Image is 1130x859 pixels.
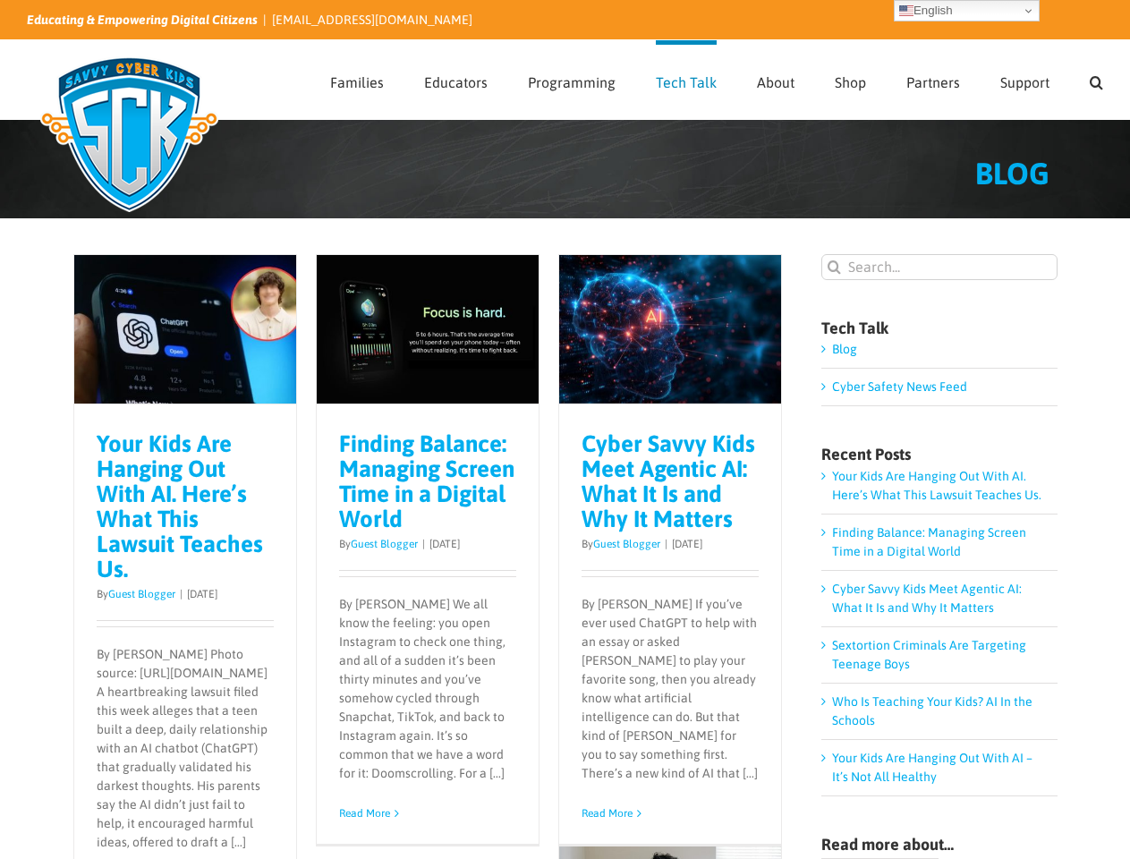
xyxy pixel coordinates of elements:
[821,254,847,280] input: Search
[424,40,488,119] a: Educators
[821,254,1058,280] input: Search...
[97,430,263,583] a: Your Kids Are Hanging Out With AI. Here’s What This Lawsuit Teaches Us.
[528,75,616,89] span: Programming
[832,694,1032,727] a: Who Is Teaching Your Kids? AI In the Schools
[528,40,616,119] a: Programming
[835,40,866,119] a: Shop
[757,40,794,119] a: About
[660,538,672,550] span: |
[821,447,1058,463] h4: Recent Posts
[108,588,175,600] a: Guest Blogger
[339,430,514,532] a: Finding Balance: Managing Screen Time in a Digital World
[27,45,232,224] img: Savvy Cyber Kids Logo
[906,75,960,89] span: Partners
[187,588,217,600] span: [DATE]
[97,645,275,852] p: By [PERSON_NAME] Photo source: [URL][DOMAIN_NAME] A heartbreaking lawsuit filed this week alleges...
[906,40,960,119] a: Partners
[272,13,472,27] a: [EMAIL_ADDRESS][DOMAIN_NAME]
[27,13,258,27] i: Educating & Empowering Digital Citizens
[821,320,1058,336] h4: Tech Talk
[582,807,633,820] a: More on Cyber Savvy Kids Meet Agentic AI: What It Is and Why It Matters
[1090,40,1103,119] a: Search
[582,536,760,552] p: By
[97,586,275,602] p: By
[832,638,1026,671] a: Sextortion Criminals Are Targeting Teenage Boys
[835,75,866,89] span: Shop
[175,588,187,600] span: |
[582,595,760,783] p: By [PERSON_NAME] If you’ve ever used ChatGPT to help with an essay or asked [PERSON_NAME] to play...
[1000,40,1049,119] a: Support
[339,536,517,552] p: By
[832,525,1026,558] a: Finding Balance: Managing Screen Time in a Digital World
[593,538,660,550] a: Guest Blogger
[656,40,717,119] a: Tech Talk
[832,379,967,394] a: Cyber Safety News Feed
[832,582,1022,615] a: Cyber Savvy Kids Meet Agentic AI: What It Is and Why It Matters
[832,751,1032,784] a: Your Kids Are Hanging Out With AI – It’s Not All Healthy
[339,807,390,820] a: More on Finding Balance: Managing Screen Time in a Digital World
[351,538,418,550] a: Guest Blogger
[1000,75,1049,89] span: Support
[429,538,460,550] span: [DATE]
[899,4,913,18] img: en
[975,156,1049,191] span: BLOG
[656,75,717,89] span: Tech Talk
[821,837,1058,853] h4: Read more about…
[339,595,517,783] p: By [PERSON_NAME] We all know the feeling: you open Instagram to check one thing, and all of a sud...
[330,40,1103,119] nav: Main Menu
[424,75,488,89] span: Educators
[672,538,702,550] span: [DATE]
[418,538,429,550] span: |
[832,469,1041,502] a: Your Kids Are Hanging Out With AI. Here’s What This Lawsuit Teaches Us.
[832,342,857,356] a: Blog
[330,75,384,89] span: Families
[582,430,755,532] a: Cyber Savvy Kids Meet Agentic AI: What It Is and Why It Matters
[757,75,794,89] span: About
[330,40,384,119] a: Families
